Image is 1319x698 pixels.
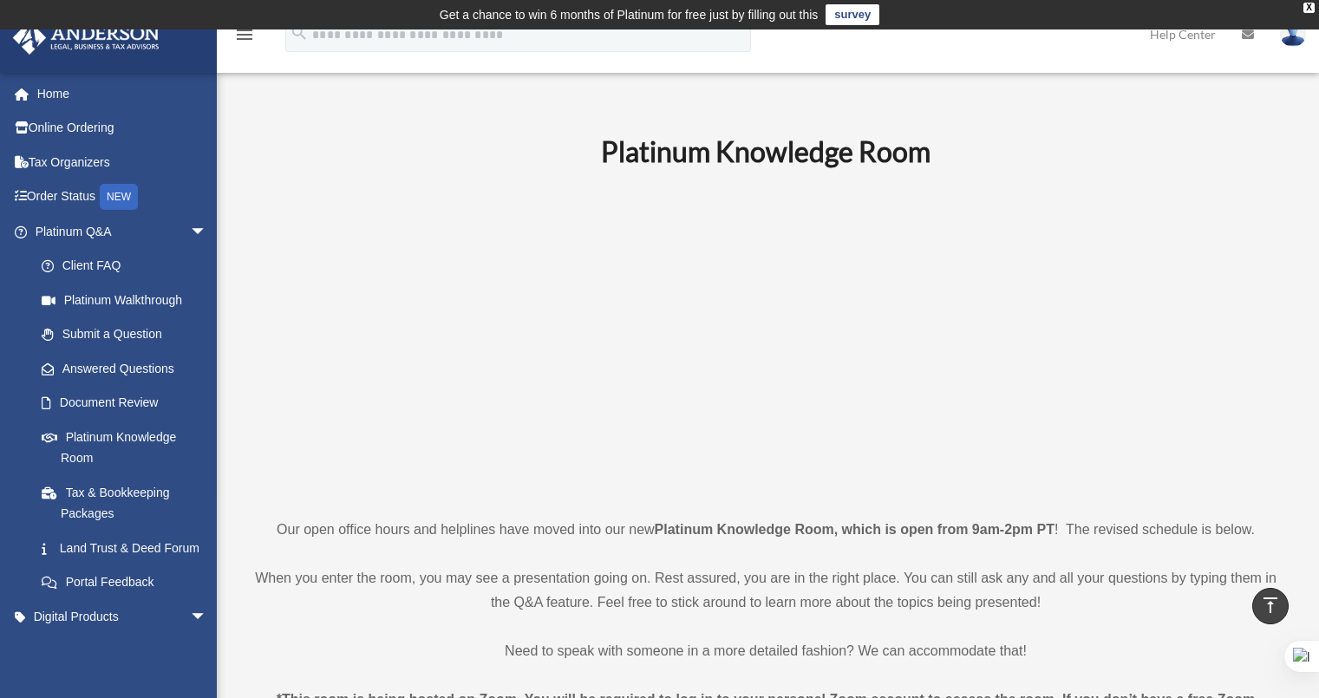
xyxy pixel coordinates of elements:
[1280,22,1306,47] img: User Pic
[1252,588,1289,624] a: vertical_align_top
[24,565,233,600] a: Portal Feedback
[24,386,233,421] a: Document Review
[601,134,930,168] b: Platinum Knowledge Room
[24,475,233,531] a: Tax & Bookkeeping Packages
[247,566,1284,615] p: When you enter the room, you may see a presentation going on. Rest assured, you are in the right ...
[247,639,1284,663] p: Need to speak with someone in a more detailed fashion? We can accommodate that!
[24,351,233,386] a: Answered Questions
[8,21,165,55] img: Anderson Advisors Platinum Portal
[24,249,233,284] a: Client FAQ
[12,76,233,111] a: Home
[247,518,1284,542] p: Our open office hours and helplines have moved into our new ! The revised schedule is below.
[24,420,225,475] a: Platinum Knowledge Room
[190,634,225,669] span: arrow_drop_down
[12,634,233,669] a: My Entitiesarrow_drop_down
[440,4,819,25] div: Get a chance to win 6 months of Platinum for free just by filling out this
[12,179,233,215] a: Order StatusNEW
[506,192,1026,486] iframe: 231110_Toby_KnowledgeRoom
[290,23,309,42] i: search
[24,317,233,352] a: Submit a Question
[826,4,879,25] a: survey
[12,145,233,179] a: Tax Organizers
[234,30,255,45] a: menu
[1303,3,1315,13] div: close
[24,283,233,317] a: Platinum Walkthrough
[12,111,233,146] a: Online Ordering
[655,522,1055,537] strong: Platinum Knowledge Room, which is open from 9am-2pm PT
[190,599,225,635] span: arrow_drop_down
[12,214,233,249] a: Platinum Q&Aarrow_drop_down
[190,214,225,250] span: arrow_drop_down
[12,599,233,634] a: Digital Productsarrow_drop_down
[234,24,255,45] i: menu
[24,531,233,565] a: Land Trust & Deed Forum
[1260,595,1281,616] i: vertical_align_top
[100,184,138,210] div: NEW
